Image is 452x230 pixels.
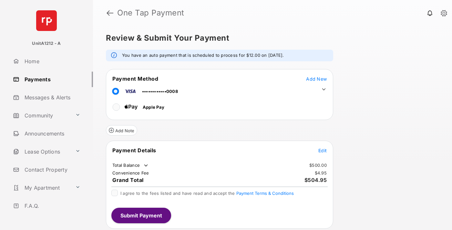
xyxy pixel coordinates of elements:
[32,40,61,47] p: UnitA1212 - A
[236,191,294,196] button: I agree to the fees listed and have read and accept the
[10,54,93,69] a: Home
[36,10,57,31] img: svg+xml;base64,PHN2ZyB4bWxucz0iaHR0cDovL3d3dy53My5vcmcvMjAwMC9zdmciIHdpZHRoPSI2NCIgaGVpZ2h0PSI2NC...
[314,170,327,176] td: $4.95
[318,148,327,153] span: Edit
[10,126,93,141] a: Announcements
[106,125,137,135] button: Add Note
[10,180,73,195] a: My Apartment
[112,170,149,176] td: Convenience Fee
[10,90,93,105] a: Messages & Alerts
[10,108,73,123] a: Community
[117,9,184,17] strong: One Tap Payment
[111,208,171,223] button: Submit Payment
[304,177,327,183] span: $504.95
[306,75,327,82] button: Add New
[309,162,327,168] td: $500.00
[120,191,294,196] span: I agree to the fees listed and have read and accept the
[112,75,158,82] span: Payment Method
[10,72,93,87] a: Payments
[106,34,434,42] h5: Review & Submit Your Payment
[143,105,164,110] span: Apple Pay
[112,147,156,154] span: Payment Details
[10,162,93,177] a: Contact Property
[112,162,149,169] td: Total Balance
[318,147,327,154] button: Edit
[112,177,144,183] span: Grand Total
[122,52,284,59] em: You have an auto payment that is scheduled to process for $12.00 on [DATE].
[142,89,178,94] span: ••••••••••••0008
[10,198,93,214] a: F.A.Q.
[10,144,73,159] a: Lease Options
